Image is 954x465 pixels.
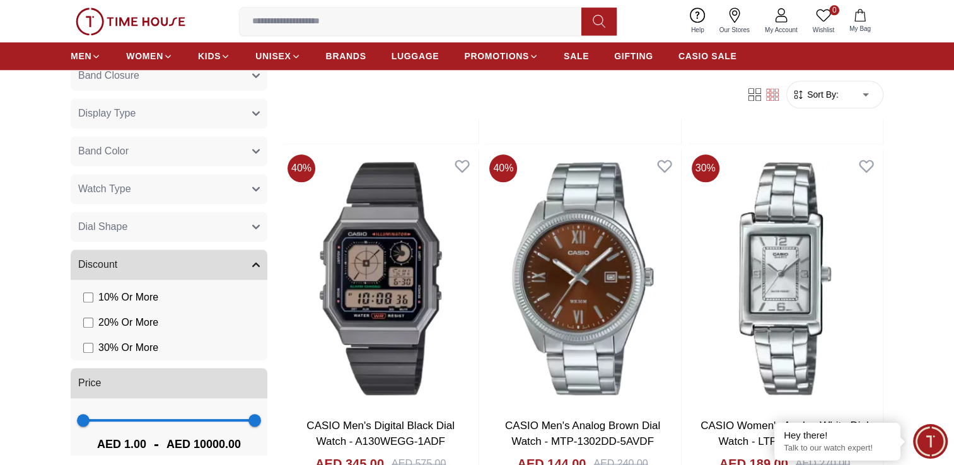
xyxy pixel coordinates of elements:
a: LUGGAGE [392,45,439,67]
span: 40 % [489,154,517,182]
span: Sort By: [805,88,839,101]
button: Band Color [71,136,267,166]
a: WOMEN [126,45,173,67]
span: My Bag [844,24,876,33]
span: Watch Type [78,181,131,197]
a: Help [684,5,712,37]
span: KIDS [198,50,221,62]
a: GIFTING [614,45,653,67]
a: Our Stores [712,5,757,37]
span: GIFTING [614,50,653,62]
p: Talk to our watch expert! [784,443,891,454]
img: CASIO Women's Analog White Dial Watch - LTP-1234DD-7ADF [687,149,883,408]
a: KIDS [198,45,230,67]
span: WOMEN [126,50,163,62]
span: My Account [760,25,803,35]
div: Chat Widget [913,424,948,459]
span: Display Type [78,106,136,121]
button: Display Type [71,98,267,129]
img: CASIO Men's Analog Brown Dial Watch - MTP-1302DD-5AVDF [484,149,680,408]
span: BRANDS [326,50,366,62]
button: My Bag [842,6,878,36]
input: 30% Or More [83,343,93,353]
span: 20 % Or More [98,315,158,330]
span: LUGGAGE [392,50,439,62]
span: 30 % [692,154,719,182]
span: Band Color [78,144,129,159]
a: CASIO Women's Analog White Dial Watch - LTP-1234DD-7ADF [701,420,869,448]
span: MEN [71,50,91,62]
span: - [146,434,166,454]
span: SALE [564,50,589,62]
span: AED 1.00 [97,435,146,453]
a: UNISEX [255,45,300,67]
span: CASIO SALE [678,50,737,62]
a: CASIO Men's Digital Black Dial Watch - A130WEGG-1ADF [306,420,455,448]
button: Price [71,368,267,398]
span: PROMOTIONS [464,50,529,62]
input: 20% Or More [83,318,93,328]
button: Sort By: [792,88,839,101]
a: BRANDS [326,45,366,67]
span: 40 % [288,154,315,182]
button: Dial Shape [71,212,267,242]
button: Discount [71,250,267,280]
span: Wishlist [808,25,839,35]
a: 0Wishlist [805,5,842,37]
span: UNISEX [255,50,291,62]
a: PROMOTIONS [464,45,538,67]
span: 10 % Or More [98,290,158,305]
input: 10% Or More [83,292,93,302]
span: Price [78,376,101,391]
button: Watch Type [71,174,267,204]
span: Band Closure [78,68,139,83]
a: CASIO SALE [678,45,737,67]
a: SALE [564,45,589,67]
span: AED 10000.00 [166,435,241,453]
span: Discount [78,257,117,272]
a: CASIO Men's Analog Brown Dial Watch - MTP-1302DD-5AVDF [505,420,660,448]
a: MEN [71,45,101,67]
span: Dial Shape [78,219,127,234]
span: Our Stores [714,25,755,35]
button: Band Closure [71,60,267,91]
img: CASIO Men's Digital Black Dial Watch - A130WEGG-1ADF [282,149,479,408]
span: Help [686,25,709,35]
img: ... [76,8,185,35]
span: 30 % Or More [98,340,158,355]
div: Hey there! [784,429,891,442]
span: 0 [829,5,839,15]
